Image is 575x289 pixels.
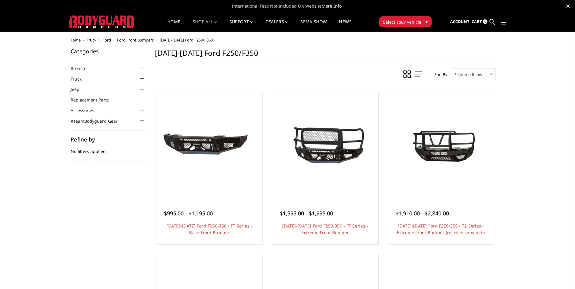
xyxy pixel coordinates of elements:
label: Sort By: [431,70,448,79]
a: Bronco [71,65,92,71]
a: shop all [193,20,217,32]
div: No filters applied [71,137,146,161]
a: Account [450,14,470,30]
a: Ford Front Bumpers [117,37,154,43]
h5: Categories [71,48,146,54]
a: 2023-2025 Ford F250-350 - FT Series - Base Front Bumper [158,94,261,197]
span: $1,910.00 - $2,840.00 [396,210,449,217]
a: Accessories [71,107,102,114]
a: #TeamBodyguard Gear [71,118,125,124]
a: SEMA Show [300,20,327,32]
a: Jeep [71,86,87,92]
a: Ford [102,37,111,43]
img: 2023-2025 Ford F250-350 - FT Series - Base Front Bumper [161,123,258,168]
a: Home [167,20,180,32]
a: Truck [71,76,89,82]
img: BODYGUARD BUMPERS [69,15,135,28]
span: 0 [483,19,487,24]
h5: Refine by [71,137,146,142]
a: Cart 0 [472,14,487,30]
a: [DATE]-[DATE] Ford F250-350 - FT Series - Extreme Front Bumper [282,223,368,235]
a: [DATE]-[DATE] Ford F250-350 - FT Series - Base Front Bumper [166,223,252,235]
span: Account [450,19,470,24]
span: Cart [472,19,482,24]
span: $1,595.00 - $1,995.00 [280,210,333,217]
span: $995.00 - $1,195.00 [164,210,213,217]
a: 2023-2025 Ford F250-350 - T2 Series - Extreme Front Bumper (receiver or winch) 2023-2025 Ford F25... [389,94,493,197]
span: [DATE]-[DATE] Ford F250/F350 [160,37,213,43]
a: Dealers [266,20,289,32]
img: 2023-2025 Ford F250-350 - T2 Series - Extreme Front Bumper (receiver or winch) [392,118,489,172]
a: 2023-2025 Ford F250-350 - FT Series - Extreme Front Bumper 2023-2025 Ford F250-350 - FT Series - ... [274,94,377,197]
a: Truck [87,37,96,43]
a: More Info [322,3,342,9]
span: Select Your Vehicle [383,19,421,25]
a: News [339,20,351,32]
h1: [DATE]-[DATE] Ford F250/F350 [155,48,496,62]
button: Select Your Vehicle [379,16,432,27]
a: [DATE]-[DATE] Ford F250-350 - T2 Series - Extreme Front Bumper (receiver or winch) [397,223,485,235]
span: ▾ [426,18,428,25]
a: Support [229,20,253,32]
a: Home [69,37,81,43]
a: Replacement Parts [71,97,116,103]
